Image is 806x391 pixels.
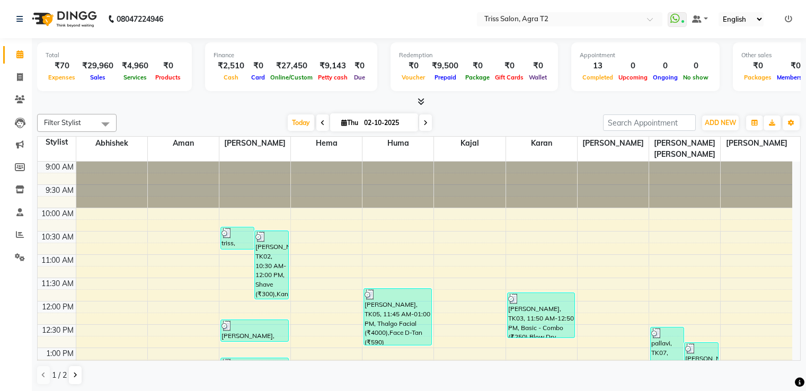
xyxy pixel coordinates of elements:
span: 1 / 2 [52,370,67,381]
span: Petty cash [315,74,350,81]
div: 12:00 PM [40,301,76,313]
div: Stylist [38,137,76,148]
div: ₹0 [463,60,492,72]
span: Filter Stylist [44,118,81,127]
span: ADD NEW [705,119,736,127]
div: [PERSON_NAME], TK03, 11:50 AM-12:50 PM, Basic - Combo (₹250),Blow Dry (₹500) [508,293,575,337]
div: 10:00 AM [39,208,76,219]
span: [PERSON_NAME] [721,137,792,150]
b: 08047224946 [117,4,163,34]
div: ₹0 [249,60,268,72]
span: [PERSON_NAME] [219,137,290,150]
div: ₹0 [492,60,526,72]
span: [PERSON_NAME] [PERSON_NAME] [649,137,720,161]
span: Cash [221,74,241,81]
div: ₹0 [526,60,550,72]
div: 10:30 AM [39,232,76,243]
span: Prepaid [432,74,459,81]
div: 11:00 AM [39,255,76,266]
button: ADD NEW [702,115,739,130]
div: [PERSON_NAME], TK04, 12:25 PM-12:55 PM, Hair Cut (₹500) [221,320,288,341]
div: Finance [214,51,369,60]
div: ₹0 [741,60,774,72]
div: ₹9,143 [315,60,350,72]
span: Sales [87,74,108,81]
input: Search Appointment [603,114,696,131]
div: 0 [616,60,650,72]
span: Huma [362,137,433,150]
div: ₹0 [153,60,183,72]
div: [PERSON_NAME], TK05, 11:45 AM-01:00 PM, Thalgo Facial (₹4000),Face D-Tan (₹590) [364,289,431,345]
span: Upcoming [616,74,650,81]
div: ₹0 [350,60,369,72]
div: Total [46,51,183,60]
div: [PERSON_NAME], TK04, 12:55 PM-01:25 PM, Hair Cut (₹500) [685,343,718,365]
span: Aman [148,137,219,150]
span: Package [463,74,492,81]
span: Today [288,114,314,131]
span: Online/Custom [268,74,315,81]
div: ₹4,960 [118,60,153,72]
input: 2025-10-02 [361,115,414,131]
div: 0 [650,60,680,72]
span: Kajal [434,137,505,150]
span: Ongoing [650,74,680,81]
div: 11:30 AM [39,278,76,289]
div: ₹29,960 [78,60,118,72]
span: Voucher [399,74,428,81]
span: Gift Cards [492,74,526,81]
div: triss, TK01, 10:25 AM-10:55 AM, Hair Styling (₹150) [221,227,254,249]
div: ₹70 [46,60,78,72]
span: Products [153,74,183,81]
div: 9:00 AM [43,162,76,173]
img: logo [27,4,100,34]
span: Wallet [526,74,550,81]
div: ₹2,510 [214,60,249,72]
span: [PERSON_NAME] [578,137,649,150]
span: Hema [291,137,362,150]
span: Completed [580,74,616,81]
span: No show [680,74,711,81]
span: Due [351,74,368,81]
div: Redemption [399,51,550,60]
span: Expenses [46,74,78,81]
div: Appointment [580,51,711,60]
div: ₹0 [399,60,428,72]
span: Card [249,74,268,81]
span: Services [121,74,149,81]
span: Thu [339,119,361,127]
div: 0 [680,60,711,72]
div: 12:30 PM [40,325,76,336]
div: [PERSON_NAME], TK02, 10:30 AM-12:00 PM, Shave (₹300),Kanpeki Cleanup (₹2124) [255,231,288,299]
span: Abhishek [76,137,147,150]
span: Packages [741,74,774,81]
div: 9:30 AM [43,185,76,196]
span: Karan [506,137,577,150]
div: ₹27,450 [268,60,315,72]
div: 13 [580,60,616,72]
div: ₹9,500 [428,60,463,72]
div: 1:00 PM [44,348,76,359]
